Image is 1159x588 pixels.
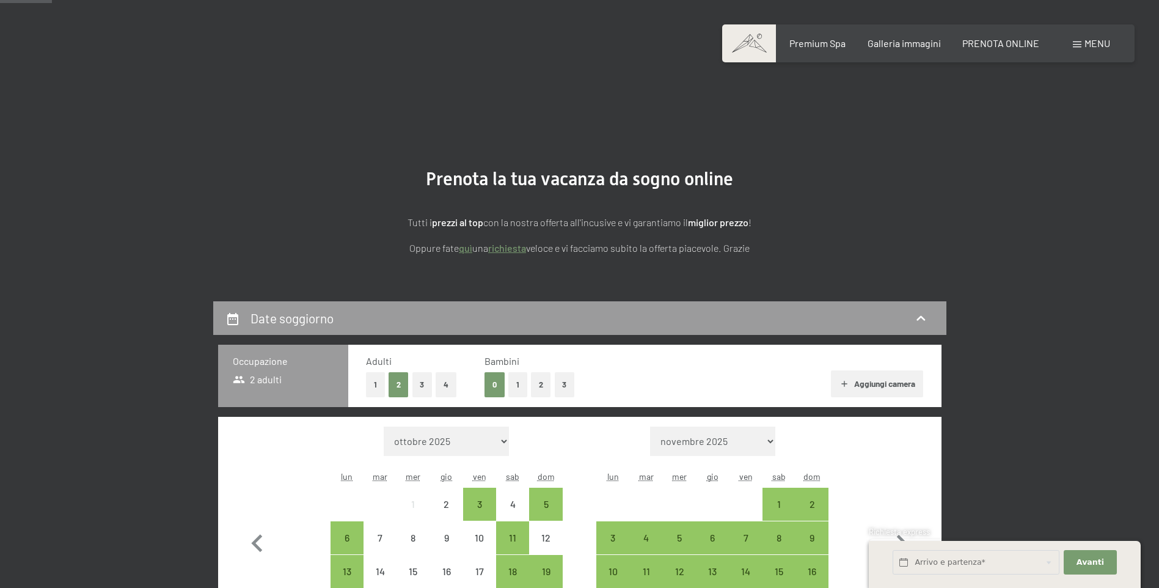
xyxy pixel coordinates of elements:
div: Wed Nov 12 2025 [663,555,696,588]
div: 3 [598,533,628,564]
div: arrivo/check-in possibile [696,521,729,554]
div: arrivo/check-in non effettuabile [364,521,397,554]
span: Adulti [366,355,392,367]
div: arrivo/check-in possibile [762,521,795,554]
abbr: domenica [803,471,821,482]
abbr: martedì [373,471,387,482]
abbr: sabato [506,471,519,482]
abbr: mercoledì [406,471,420,482]
div: arrivo/check-in possibile [331,555,364,588]
div: Tue Nov 11 2025 [630,555,663,588]
div: Thu Oct 02 2025 [430,488,463,521]
abbr: venerdì [473,471,486,482]
button: 1 [508,372,527,397]
div: arrivo/check-in non effettuabile [496,488,529,521]
abbr: giovedì [707,471,718,482]
button: 1 [366,372,385,397]
div: arrivo/check-in non effettuabile [397,555,430,588]
div: arrivo/check-in non effettuabile [463,555,496,588]
span: Bambini [484,355,519,367]
abbr: lunedì [607,471,619,482]
div: 2 [797,499,827,530]
div: Thu Oct 09 2025 [430,521,463,554]
h3: Occupazione [233,355,334,368]
abbr: martedì [639,471,654,482]
div: 3 [464,499,495,530]
div: Sat Nov 08 2025 [762,521,795,554]
div: Tue Oct 07 2025 [364,521,397,554]
button: 4 [436,372,456,397]
div: 11 [497,533,528,564]
button: 3 [412,372,433,397]
div: arrivo/check-in non effettuabile [430,555,463,588]
div: arrivo/check-in possibile [529,555,562,588]
div: Fri Oct 10 2025 [463,521,496,554]
div: 4 [497,499,528,530]
div: arrivo/check-in possibile [596,521,629,554]
abbr: sabato [772,471,786,482]
div: Sat Nov 15 2025 [762,555,795,588]
a: PRENOTA ONLINE [962,37,1039,49]
div: arrivo/check-in possibile [729,555,762,588]
div: Sun Oct 05 2025 [529,488,562,521]
a: Premium Spa [789,37,846,49]
div: arrivo/check-in possibile [663,521,696,554]
div: arrivo/check-in non effettuabile [397,521,430,554]
a: quì [459,242,472,254]
div: Sun Nov 16 2025 [795,555,828,588]
div: Mon Oct 06 2025 [331,521,364,554]
div: Sun Nov 02 2025 [795,488,828,521]
div: Sun Nov 09 2025 [795,521,828,554]
div: Fri Nov 07 2025 [729,521,762,554]
div: 2 [431,499,462,530]
div: Mon Nov 10 2025 [596,555,629,588]
div: Thu Nov 13 2025 [696,555,729,588]
div: Sun Oct 12 2025 [529,521,562,554]
div: 9 [797,533,827,564]
abbr: lunedì [341,471,353,482]
div: Sat Oct 11 2025 [496,521,529,554]
abbr: domenica [538,471,555,482]
div: 4 [631,533,662,564]
div: 5 [664,533,695,564]
div: arrivo/check-in possibile [795,555,828,588]
div: Sat Nov 01 2025 [762,488,795,521]
div: arrivo/check-in possibile [496,521,529,554]
div: 8 [398,533,428,564]
abbr: mercoledì [672,471,687,482]
button: Avanti [1064,550,1116,575]
abbr: giovedì [441,471,452,482]
div: Wed Oct 08 2025 [397,521,430,554]
div: arrivo/check-in possibile [762,555,795,588]
strong: prezzi al top [432,216,483,228]
div: 7 [365,533,395,564]
p: Oppure fate una veloce e vi facciamo subito la offerta piacevole. Grazie [274,240,885,256]
a: Galleria immagini [868,37,941,49]
div: Mon Nov 03 2025 [596,521,629,554]
div: arrivo/check-in possibile [496,555,529,588]
div: Wed Oct 01 2025 [397,488,430,521]
span: Avanti [1077,557,1104,568]
div: Mon Oct 13 2025 [331,555,364,588]
strong: miglior prezzo [688,216,748,228]
div: arrivo/check-in possibile [630,555,663,588]
div: Sat Oct 04 2025 [496,488,529,521]
div: arrivo/check-in non effettuabile [430,521,463,554]
div: arrivo/check-in possibile [663,555,696,588]
div: arrivo/check-in possibile [696,555,729,588]
div: arrivo/check-in non effettuabile [463,521,496,554]
div: arrivo/check-in possibile [529,488,562,521]
div: arrivo/check-in possibile [762,488,795,521]
div: arrivo/check-in possibile [630,521,663,554]
span: Richiesta express [869,527,930,537]
div: Wed Oct 15 2025 [397,555,430,588]
p: Tutti i con la nostra offerta all'incusive e vi garantiamo il ! [274,215,885,230]
span: Prenota la tua vacanza da sogno online [426,168,733,189]
a: richiesta [488,242,526,254]
div: arrivo/check-in non effettuabile [529,521,562,554]
div: Tue Oct 14 2025 [364,555,397,588]
div: 10 [464,533,495,564]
